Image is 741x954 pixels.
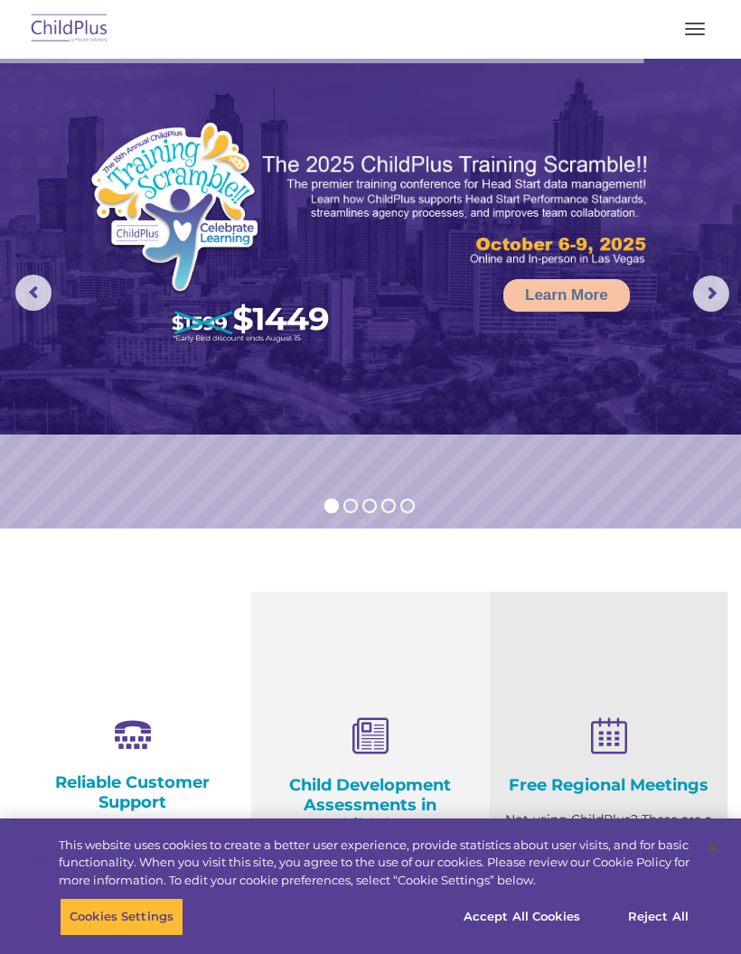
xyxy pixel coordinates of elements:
h4: Reliable Customer Support [27,772,238,812]
p: Not using ChildPlus? These are a great opportunity to network and learn from ChildPlus users. Fin... [503,809,714,921]
a: Learn More [503,279,630,312]
div: This website uses cookies to create a better user experience, provide statistics about user visit... [59,837,689,890]
h4: Free Regional Meetings [503,775,714,795]
button: Close [692,828,732,867]
h4: Child Development Assessments in ChildPlus [265,775,475,835]
button: Reject All [602,898,715,936]
button: Accept All Cookies [454,898,590,936]
img: ChildPlus by Procare Solutions [27,8,112,51]
button: Cookies Settings [60,898,183,936]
